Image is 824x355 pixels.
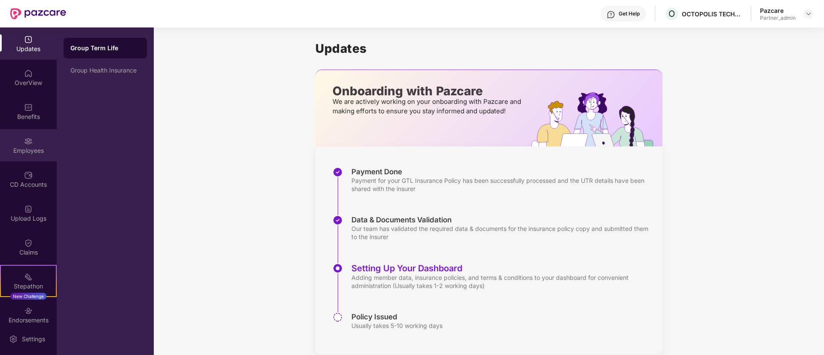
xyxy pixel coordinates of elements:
img: New Pazcare Logo [10,8,66,19]
div: Get Help [619,10,640,17]
div: Partner_admin [760,15,796,21]
div: Group Term Life [70,44,140,52]
div: Settings [19,335,48,343]
img: svg+xml;base64,PHN2ZyBpZD0iU2V0dGluZy0yMHgyMCIgeG1sbnM9Imh0dHA6Ly93d3cudzMub3JnLzIwMDAvc3ZnIiB3aW... [9,335,18,343]
div: Stepathon [1,282,56,291]
div: Group Health Insurance [70,67,140,74]
div: Data & Documents Validation [351,215,654,225]
img: svg+xml;base64,PHN2ZyBpZD0iU3RlcC1Eb25lLTMyeDMyIiB4bWxucz0iaHR0cDovL3d3dy53My5vcmcvMjAwMC9zdmciIH... [333,167,343,177]
img: svg+xml;base64,PHN2ZyBpZD0iU3RlcC1QZW5kaW5nLTMyeDMyIiB4bWxucz0iaHR0cDovL3d3dy53My5vcmcvMjAwMC9zdm... [333,312,343,322]
div: Payment Done [351,167,654,176]
p: We are actively working on your onboarding with Pazcare and making efforts to ensure you stay inf... [333,97,524,116]
img: svg+xml;base64,PHN2ZyBpZD0iQ0RfQWNjb3VudHMiIGRhdGEtbmFtZT0iQ0QgQWNjb3VudHMiIHhtbG5zPSJodHRwOi8vd3... [24,171,33,179]
img: svg+xml;base64,PHN2ZyBpZD0iQ2xhaW0iIHhtbG5zPSJodHRwOi8vd3d3LnczLm9yZy8yMDAwL3N2ZyIgd2lkdGg9IjIwIi... [24,239,33,247]
h1: Updates [315,41,662,56]
img: svg+xml;base64,PHN2ZyBpZD0iRW5kb3JzZW1lbnRzIiB4bWxucz0iaHR0cDovL3d3dy53My5vcmcvMjAwMC9zdmciIHdpZH... [24,306,33,315]
img: svg+xml;base64,PHN2ZyBpZD0iU3RlcC1Eb25lLTMyeDMyIiB4bWxucz0iaHR0cDovL3d3dy53My5vcmcvMjAwMC9zdmciIH... [333,215,343,225]
div: Payment for your GTL Insurance Policy has been successfully processed and the UTR details have be... [351,176,654,193]
img: hrOnboarding [531,92,662,146]
img: svg+xml;base64,PHN2ZyBpZD0iVXBkYXRlZCIgeG1sbnM9Imh0dHA6Ly93d3cudzMub3JnLzIwMDAvc3ZnIiB3aWR0aD0iMj... [24,35,33,44]
img: svg+xml;base64,PHN2ZyBpZD0iRHJvcGRvd24tMzJ4MzIiIHhtbG5zPSJodHRwOi8vd3d3LnczLm9yZy8yMDAwL3N2ZyIgd2... [805,10,812,17]
div: OCTOPOLIS TECHNOLOGIES PRIVATE LIMITED [682,10,742,18]
div: Pazcare [760,6,796,15]
img: svg+xml;base64,PHN2ZyBpZD0iVXBsb2FkX0xvZ3MiIGRhdGEtbmFtZT0iVXBsb2FkIExvZ3MiIHhtbG5zPSJodHRwOi8vd3... [24,205,33,213]
div: Adding member data, insurance policies, and terms & conditions to your dashboard for convenient a... [351,273,654,290]
img: svg+xml;base64,PHN2ZyB4bWxucz0iaHR0cDovL3d3dy53My5vcmcvMjAwMC9zdmciIHdpZHRoPSIyMSIgaGVpZ2h0PSIyMC... [24,273,33,281]
span: O [668,9,675,19]
div: Our team has validated the required data & documents for the insurance policy copy and submitted ... [351,225,654,241]
div: Usually takes 5-10 working days [351,322,443,330]
div: New Challenge [10,293,46,300]
img: svg+xml;base64,PHN2ZyBpZD0iU3RlcC1BY3RpdmUtMzJ4MzIiIHhtbG5zPSJodHRwOi8vd3d3LnczLm9yZy8yMDAwL3N2Zy... [333,263,343,273]
img: svg+xml;base64,PHN2ZyBpZD0iSGVscC0zMngzMiIgeG1sbnM9Imh0dHA6Ly93d3cudzMub3JnLzIwMDAvc3ZnIiB3aWR0aD... [607,10,615,19]
img: svg+xml;base64,PHN2ZyBpZD0iRW1wbG95ZWVzIiB4bWxucz0iaHR0cDovL3d3dy53My5vcmcvMjAwMC9zdmciIHdpZHRoPS... [24,137,33,146]
div: Setting Up Your Dashboard [351,263,654,273]
img: svg+xml;base64,PHN2ZyBpZD0iQmVuZWZpdHMiIHhtbG5zPSJodHRwOi8vd3d3LnczLm9yZy8yMDAwL3N2ZyIgd2lkdGg9Ij... [24,103,33,112]
img: svg+xml;base64,PHN2ZyBpZD0iSG9tZSIgeG1sbnM9Imh0dHA6Ly93d3cudzMub3JnLzIwMDAvc3ZnIiB3aWR0aD0iMjAiIG... [24,69,33,78]
div: Policy Issued [351,312,443,322]
p: Onboarding with Pazcare [333,87,524,95]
